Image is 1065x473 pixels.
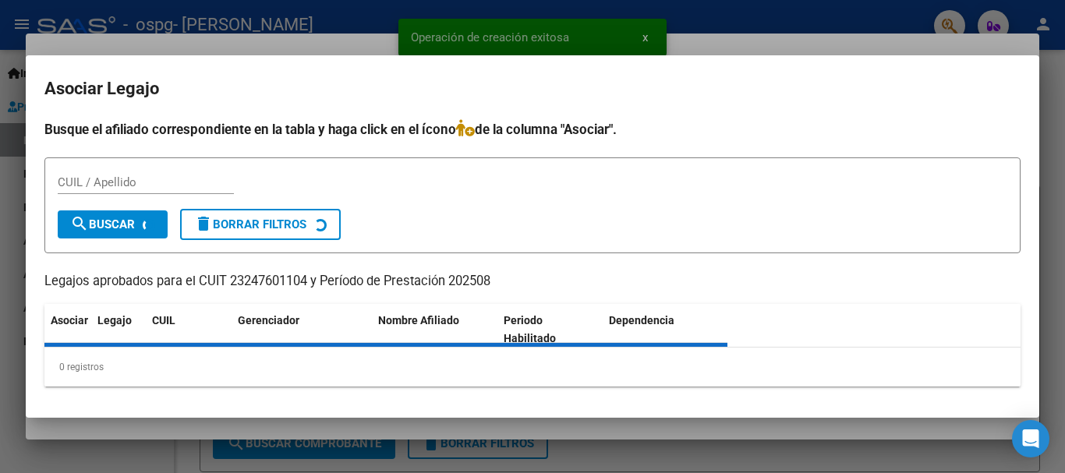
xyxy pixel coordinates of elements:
span: Dependencia [609,314,674,327]
datatable-header-cell: CUIL [146,304,232,355]
datatable-header-cell: Nombre Afiliado [372,304,497,355]
h2: Asociar Legajo [44,74,1021,104]
span: Buscar [70,217,135,231]
span: Gerenciador [238,314,299,327]
datatable-header-cell: Legajo [91,304,146,355]
datatable-header-cell: Periodo Habilitado [497,304,603,355]
div: 0 registros [44,348,1021,387]
span: Legajo [97,314,132,327]
button: Buscar [58,210,168,238]
datatable-header-cell: Gerenciador [232,304,372,355]
button: Borrar Filtros [180,209,341,240]
span: Periodo Habilitado [504,314,556,344]
span: Nombre Afiliado [378,314,459,327]
datatable-header-cell: Asociar [44,304,91,355]
h4: Busque el afiliado correspondiente en la tabla y haga click en el ícono de la columna "Asociar". [44,119,1021,139]
span: Asociar [51,314,88,327]
mat-icon: delete [194,214,213,233]
mat-icon: search [70,214,89,233]
span: CUIL [152,314,175,327]
div: Open Intercom Messenger [1012,420,1049,457]
p: Legajos aprobados para el CUIT 23247601104 y Período de Prestación 202508 [44,272,1021,291]
span: Borrar Filtros [194,217,306,231]
datatable-header-cell: Dependencia [603,304,728,355]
